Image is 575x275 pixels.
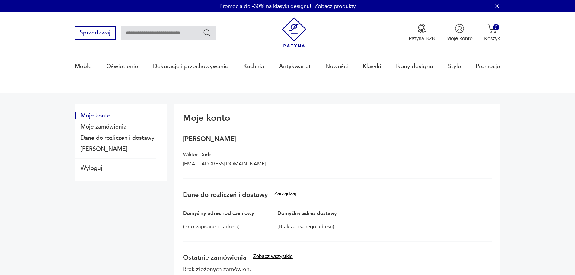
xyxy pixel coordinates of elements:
[277,210,337,216] p: Domyślny adres dostawy
[183,152,492,158] p: Wiktor Duda
[183,254,492,261] h3: Ostatnie zamówienia
[446,24,473,42] a: Ikonka użytkownikaMoje konto
[487,24,497,33] img: Ikona koszyka
[75,123,156,130] button: Moje zamówienia
[75,53,92,80] a: Meble
[277,220,337,230] p: (Brak zapisanego adresu)
[219,2,311,10] p: Promocja do -30% na klasyki designu!
[446,35,473,42] p: Moje konto
[409,24,435,42] a: Ikona medaluPatyna B2B
[274,191,296,197] button: Zarządzaj
[493,24,499,30] div: 0
[243,53,264,80] a: Kuchnia
[75,26,116,40] button: Sprzedawaj
[183,210,254,216] p: Domyślny adres rozliczeniowy
[75,31,116,36] a: Sprzedawaj
[476,53,500,80] a: Promocje
[253,254,293,260] button: Zobacz wszystkie
[279,17,309,48] img: Patyna - sklep z meblami i dekoracjami vintage
[183,191,492,199] h3: Dane do rozliczeń i dostawy
[75,135,156,142] button: Dane do rozliczeń i dostawy
[106,53,138,80] a: Oświetlenie
[409,24,435,42] button: Patyna B2B
[75,165,156,172] button: Wyloguj
[417,24,426,33] img: Ikona medalu
[153,53,228,80] a: Dekoracje i przechowywanie
[203,28,212,37] button: Szukaj
[75,112,156,119] button: Moje konto
[183,135,492,143] h3: [PERSON_NAME]
[409,35,435,42] p: Patyna B2B
[446,24,473,42] button: Moje konto
[183,113,492,123] h2: Moje konto
[448,53,461,80] a: Style
[315,2,356,10] a: Zobacz produkty
[75,146,156,153] button: Dane konta
[363,53,381,80] a: Klasyki
[183,161,492,167] p: [EMAIL_ADDRESS][DOMAIN_NAME]
[484,24,500,42] button: 0Koszyk
[183,220,254,230] p: (Brak zapisanego adresu)
[484,35,500,42] p: Koszyk
[396,53,433,80] a: Ikony designu
[325,53,348,80] a: Nowości
[279,53,311,80] a: Antykwariat
[455,24,464,33] img: Ikonka użytkownika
